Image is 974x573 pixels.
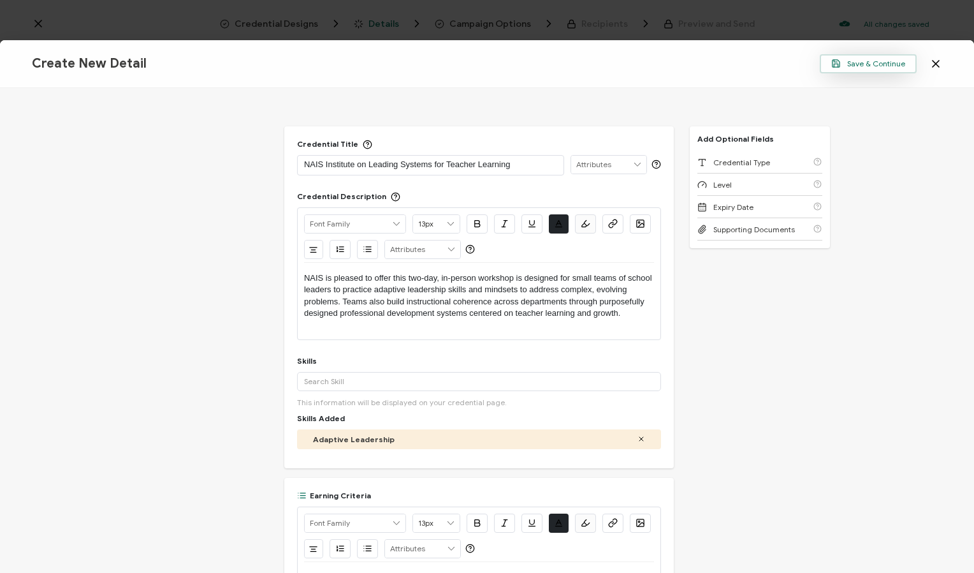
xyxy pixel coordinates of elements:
[571,156,646,174] input: Attributes
[713,225,795,234] span: Supporting Documents
[297,191,400,201] div: Credential Description
[413,514,460,532] input: Font Size
[713,202,753,212] span: Expiry Date
[304,272,654,320] p: NAIS is pleased to offer this two-day, in-person workshop is designed for small teams of school l...
[297,413,345,423] span: Skills Added
[305,514,405,532] input: Font Family
[305,215,405,233] input: Font Family
[297,491,371,500] div: Earning Criteria
[304,158,557,171] p: NAIS Institute on Leading Systems for Teacher Learning
[831,59,905,68] span: Save & Continue
[690,134,781,144] p: Add Optional Fields
[713,180,732,190] span: Level
[313,435,395,444] span: Adaptive Leadership
[297,139,372,149] div: Credential Title
[910,512,974,573] iframe: Chat Widget
[297,372,661,391] input: Search Skill
[297,356,317,366] div: Skills
[713,158,770,167] span: Credential Type
[385,540,460,558] input: Attributes
[413,215,460,233] input: Font Size
[297,398,507,407] span: This information will be displayed on your credential page.
[820,54,917,73] button: Save & Continue
[32,56,147,71] span: Create New Detail
[385,241,460,258] input: Attributes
